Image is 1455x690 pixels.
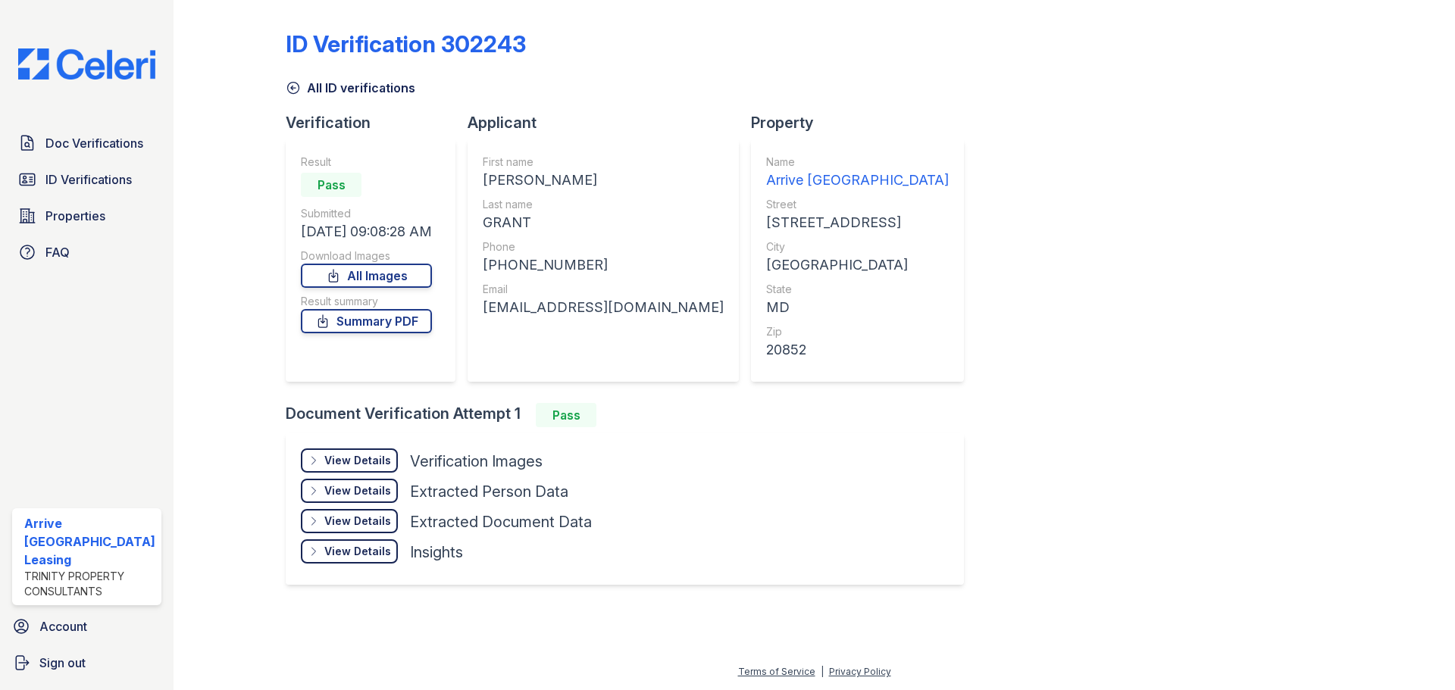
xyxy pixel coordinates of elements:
[766,155,949,170] div: Name
[286,403,976,427] div: Document Verification Attempt 1
[301,173,361,197] div: Pass
[410,481,568,502] div: Extracted Person Data
[301,309,432,333] a: Summary PDF
[324,453,391,468] div: View Details
[738,666,815,677] a: Terms of Service
[766,339,949,361] div: 20852
[410,511,592,532] div: Extracted Document Data
[6,648,167,678] a: Sign out
[301,248,432,264] div: Download Images
[324,483,391,498] div: View Details
[766,254,949,276] div: [GEOGRAPHIC_DATA]
[829,666,891,677] a: Privacy Policy
[6,611,167,642] a: Account
[286,112,468,133] div: Verification
[39,617,87,635] span: Account
[766,212,949,233] div: [STREET_ADDRESS]
[766,239,949,254] div: City
[12,237,161,267] a: FAQ
[45,243,70,261] span: FAQ
[39,654,86,672] span: Sign out
[483,212,724,233] div: GRANT
[766,197,949,212] div: Street
[6,48,167,80] img: CE_Logo_Blue-a8612792a0a2168367f1c8372b55b34899dd931a85d93a1a3d3e32e68fde9ad4.png
[301,294,432,309] div: Result summary
[483,239,724,254] div: Phone
[766,297,949,318] div: MD
[483,197,724,212] div: Last name
[45,134,143,152] span: Doc Verifications
[24,569,155,599] div: Trinity Property Consultants
[468,112,751,133] div: Applicant
[301,206,432,221] div: Submitted
[766,170,949,191] div: Arrive [GEOGRAPHIC_DATA]
[24,514,155,569] div: Arrive [GEOGRAPHIC_DATA] Leasing
[12,201,161,231] a: Properties
[536,403,596,427] div: Pass
[821,666,824,677] div: |
[301,221,432,242] div: [DATE] 09:08:28 AM
[324,544,391,559] div: View Details
[751,112,976,133] div: Property
[410,542,463,563] div: Insights
[12,164,161,195] a: ID Verifications
[286,30,526,58] div: ID Verification 302243
[766,324,949,339] div: Zip
[45,170,132,189] span: ID Verifications
[483,254,724,276] div: [PHONE_NUMBER]
[324,514,391,529] div: View Details
[483,170,724,191] div: [PERSON_NAME]
[12,128,161,158] a: Doc Verifications
[766,155,949,191] a: Name Arrive [GEOGRAPHIC_DATA]
[410,451,543,472] div: Verification Images
[301,155,432,170] div: Result
[766,282,949,297] div: State
[45,207,105,225] span: Properties
[286,79,415,97] a: All ID verifications
[483,297,724,318] div: [EMAIL_ADDRESS][DOMAIN_NAME]
[483,282,724,297] div: Email
[301,264,432,288] a: All Images
[483,155,724,170] div: First name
